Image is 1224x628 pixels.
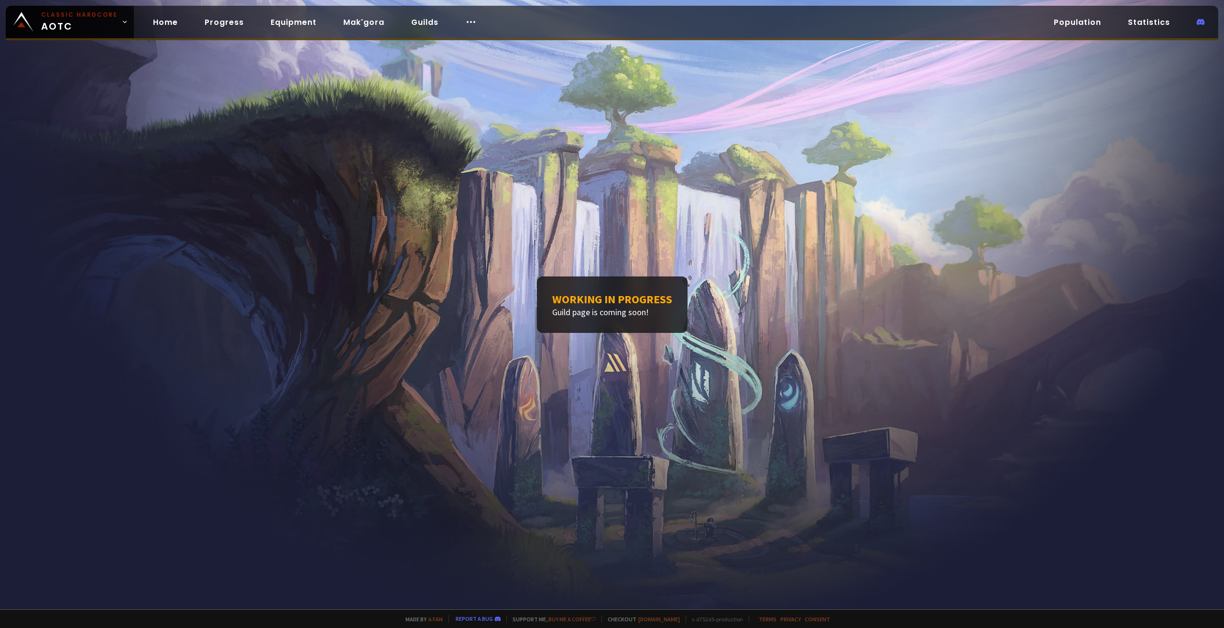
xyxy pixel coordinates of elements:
h1: Working in progress [552,292,672,307]
a: Classic HardcoreAOTC [6,6,134,38]
span: Made by [400,616,443,623]
a: Mak'gora [336,12,392,32]
a: Statistics [1120,12,1178,32]
a: Privacy [780,616,801,623]
a: Population [1046,12,1109,32]
span: Support me, [506,616,596,623]
a: [DOMAIN_NAME] [638,616,680,623]
a: Home [145,12,186,32]
span: Checkout [601,616,680,623]
span: v. d752d5 - production [686,616,743,623]
span: AOTC [41,11,118,33]
a: Progress [197,12,251,32]
a: Guilds [404,12,446,32]
small: Classic Hardcore [41,11,118,19]
a: Consent [805,616,830,623]
a: Terms [759,616,776,623]
div: Guild page is coming soon! [537,276,688,333]
a: Equipment [263,12,324,32]
a: Buy me a coffee [548,616,596,623]
a: Report a bug [456,615,493,622]
a: a fan [428,616,443,623]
